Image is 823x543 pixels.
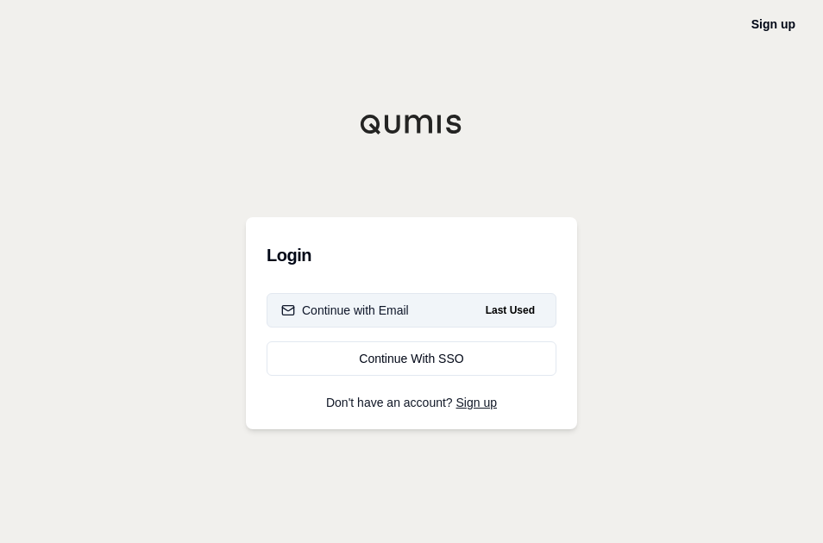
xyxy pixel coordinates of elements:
[267,293,556,328] button: Continue with EmailLast Used
[360,114,463,134] img: Qumis
[456,396,497,409] a: Sign up
[751,17,795,31] a: Sign up
[479,300,542,321] span: Last Used
[267,396,556,409] p: Don't have an account?
[267,238,556,272] h3: Login
[281,302,409,319] div: Continue with Email
[281,350,542,367] div: Continue With SSO
[267,341,556,376] a: Continue With SSO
